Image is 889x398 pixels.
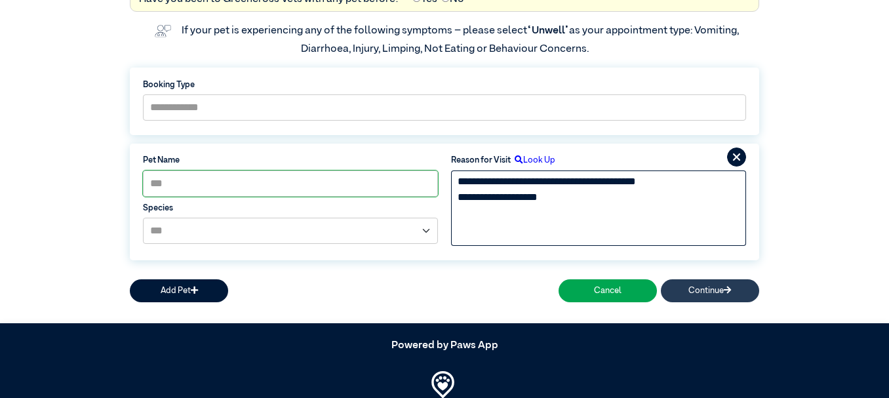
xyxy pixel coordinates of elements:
[661,279,759,302] button: Continue
[130,279,228,302] button: Add Pet
[130,340,759,352] h5: Powered by Paws App
[182,26,741,54] label: If your pet is experiencing any of the following symptoms – please select as your appointment typ...
[143,154,438,167] label: Pet Name
[143,79,746,91] label: Booking Type
[150,20,175,41] img: vet
[527,26,569,36] span: “Unwell”
[559,279,657,302] button: Cancel
[511,154,555,167] label: Look Up
[451,154,511,167] label: Reason for Visit
[143,202,438,214] label: Species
